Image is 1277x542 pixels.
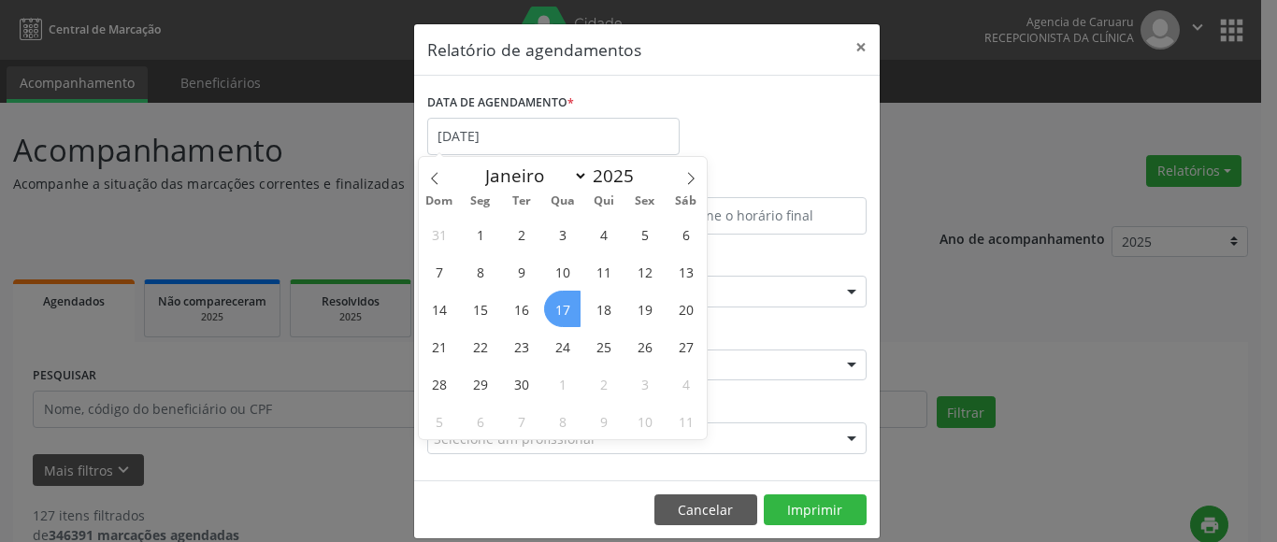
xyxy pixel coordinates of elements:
[588,164,650,188] input: Year
[544,216,581,252] span: Setembro 3, 2025
[626,328,663,364] span: Setembro 26, 2025
[421,253,457,290] span: Setembro 7, 2025
[585,403,622,439] span: Outubro 9, 2025
[626,291,663,327] span: Setembro 19, 2025
[460,195,501,207] span: Seg
[419,195,460,207] span: Dom
[626,253,663,290] span: Setembro 12, 2025
[503,253,539,290] span: Setembro 9, 2025
[462,253,498,290] span: Setembro 8, 2025
[842,24,880,70] button: Close
[427,118,680,155] input: Selecione uma data ou intervalo
[624,195,666,207] span: Sex
[462,328,498,364] span: Setembro 22, 2025
[667,216,704,252] span: Setembro 6, 2025
[503,403,539,439] span: Outubro 7, 2025
[585,216,622,252] span: Setembro 4, 2025
[667,253,704,290] span: Setembro 13, 2025
[462,365,498,402] span: Setembro 29, 2025
[667,291,704,327] span: Setembro 20, 2025
[462,291,498,327] span: Setembro 15, 2025
[421,403,457,439] span: Outubro 5, 2025
[652,168,867,197] label: ATÉ
[421,291,457,327] span: Setembro 14, 2025
[476,163,588,189] select: Month
[654,494,757,526] button: Cancelar
[421,328,457,364] span: Setembro 21, 2025
[544,365,581,402] span: Outubro 1, 2025
[503,216,539,252] span: Setembro 2, 2025
[544,253,581,290] span: Setembro 10, 2025
[667,328,704,364] span: Setembro 27, 2025
[666,195,707,207] span: Sáb
[503,328,539,364] span: Setembro 23, 2025
[585,328,622,364] span: Setembro 25, 2025
[626,216,663,252] span: Setembro 5, 2025
[585,365,622,402] span: Outubro 2, 2025
[626,365,663,402] span: Outubro 3, 2025
[421,365,457,402] span: Setembro 28, 2025
[583,195,624,207] span: Qui
[421,216,457,252] span: Agosto 31, 2025
[542,195,583,207] span: Qua
[626,403,663,439] span: Outubro 10, 2025
[503,365,539,402] span: Setembro 30, 2025
[503,291,539,327] span: Setembro 16, 2025
[652,197,867,235] input: Selecione o horário final
[667,365,704,402] span: Outubro 4, 2025
[585,253,622,290] span: Setembro 11, 2025
[501,195,542,207] span: Ter
[434,429,595,449] span: Selecione um profissional
[427,37,641,62] h5: Relatório de agendamentos
[462,403,498,439] span: Outubro 6, 2025
[544,328,581,364] span: Setembro 24, 2025
[585,291,622,327] span: Setembro 18, 2025
[764,494,867,526] button: Imprimir
[427,89,574,118] label: DATA DE AGENDAMENTO
[544,291,581,327] span: Setembro 17, 2025
[667,403,704,439] span: Outubro 11, 2025
[544,403,581,439] span: Outubro 8, 2025
[462,216,498,252] span: Setembro 1, 2025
